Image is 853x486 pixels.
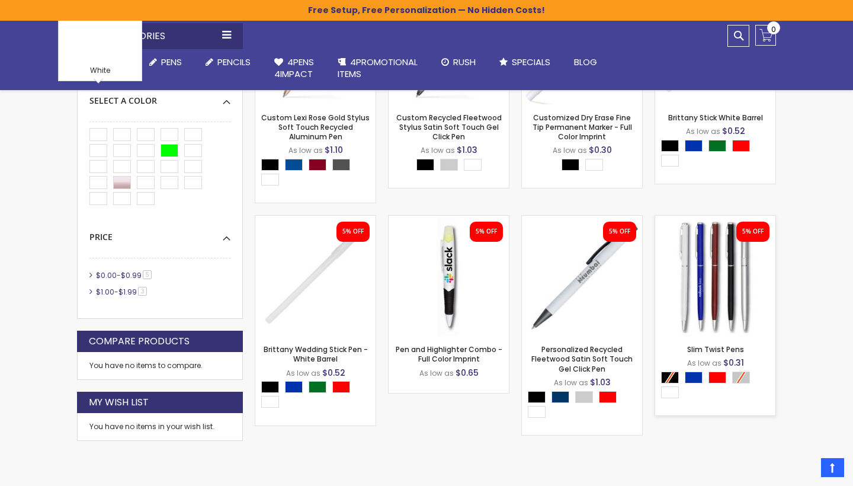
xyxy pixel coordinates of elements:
div: Green [309,381,326,393]
span: $0.30 [589,144,612,156]
a: Personalized Recycled Fleetwood Satin Soft Touch Gel Click Pen-White [522,215,642,225]
a: Slim Twist Pens [687,344,744,354]
div: White [661,155,679,167]
div: Black [261,159,279,171]
span: $0.52 [722,125,745,137]
div: Gunmetal [332,159,350,171]
div: White [661,386,679,398]
a: Personalized Recycled Fleetwood Satin Soft Touch Gel Click Pen [531,344,633,373]
span: As low as [419,368,454,378]
div: Dark Blue [285,159,303,171]
div: Black [562,159,579,171]
span: As low as [553,145,587,155]
a: Custom Lexi Rose Gold Stylus Soft Touch Recycled Aluminum Pen [261,113,370,142]
div: 5% OFF [342,228,364,236]
a: Top [821,458,844,477]
div: Select A Color [89,87,230,107]
a: Pens [137,49,194,75]
div: You have no items to compare. [77,352,243,380]
img: Slim Twist Pens [655,216,775,336]
div: White [528,406,546,418]
span: $1.00 [96,287,114,297]
div: Blue [685,140,703,152]
div: White [62,66,139,78]
span: $0.99 [121,270,142,280]
a: Pen and Highlighter Combo - Full Color Imprint [396,344,502,364]
div: Burgundy [309,159,326,171]
div: Red [332,381,350,393]
div: Select A Color [261,381,376,411]
div: Black [528,391,546,403]
span: $0.31 [723,357,744,369]
span: $1.99 [118,287,137,297]
div: White [261,174,279,186]
img: Brittany Stick White Barrel-White [255,216,376,336]
div: White [464,159,482,171]
div: Red [732,140,750,152]
div: 5% OFF [609,228,630,236]
div: White [261,396,279,408]
span: Pencils [217,56,251,68]
a: Blog [562,49,609,75]
span: As low as [554,378,588,388]
span: 4PROMOTIONAL ITEMS [338,56,418,80]
span: $0.52 [322,367,345,379]
span: $1.03 [590,376,611,388]
a: 4PROMOTIONALITEMS [326,49,429,88]
img: Pen and Highlighter Combo - Full Color Imprint [389,216,509,336]
a: Brittany Wedding Stick Pen - White Barrel [264,344,368,364]
div: Black [261,381,279,393]
div: Red [708,372,726,383]
span: As low as [288,145,323,155]
div: All Categories [77,23,243,49]
div: Select A Color [661,140,775,170]
div: 5% OFF [742,228,764,236]
div: You have no items in your wish list. [89,422,230,431]
div: Blue [685,372,703,383]
span: $0.65 [456,367,479,379]
a: Pencils [194,49,262,75]
a: Customized Dry Erase Fine Tip Permanent Marker - Full Color Imprint [533,113,632,142]
a: Brittany Stick White Barrel-White [255,215,376,225]
div: Grey Light [440,159,458,171]
span: $0.00 [96,270,117,280]
span: 0 [771,24,776,35]
a: $1.00-$1.993 [93,287,151,297]
a: Rush [429,49,488,75]
a: $0.00-$0.995 [93,270,156,280]
div: Select A Color [416,159,488,174]
div: Select A Color [562,159,609,174]
span: Rush [453,56,476,68]
span: As low as [421,145,455,155]
span: Pens [161,56,182,68]
img: Personalized Recycled Fleetwood Satin Soft Touch Gel Click Pen-White [522,216,642,336]
span: Blog [574,56,597,68]
a: Pen and Highlighter Combo - Full Color Imprint [389,215,509,225]
div: Navy Blue [551,391,569,403]
a: 4Pens4impact [262,49,326,88]
div: Green [708,140,726,152]
div: Select A Color [528,391,642,421]
span: As low as [286,368,320,378]
span: As low as [687,358,721,368]
span: $1.03 [457,144,477,156]
div: Blue [285,381,303,393]
div: Price [89,223,230,243]
span: Specials [512,56,550,68]
div: Black [661,140,679,152]
div: White [585,159,603,171]
div: Black [416,159,434,171]
span: As low as [686,126,720,136]
a: Specials [488,49,562,75]
div: 5% OFF [476,228,497,236]
div: Red [599,391,617,403]
span: 5 [143,270,152,279]
strong: My Wish List [89,396,149,409]
span: 4Pens 4impact [274,56,314,80]
a: 0 [755,25,776,46]
div: Grey Light [575,391,593,403]
span: 3 [138,287,147,296]
a: Custom Recycled Fleetwood Stylus Satin Soft Touch Gel Click Pen [396,113,502,142]
div: Select A Color [661,372,775,401]
a: Brittany Stick White Barrel [668,113,763,123]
